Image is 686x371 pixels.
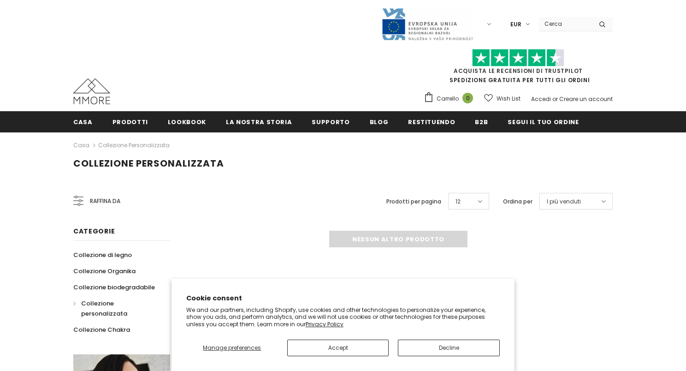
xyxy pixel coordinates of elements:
[73,267,136,275] span: Collezione Organika
[73,283,155,292] span: Collezione biodegradabile
[81,299,127,318] span: Collezione personalizzata
[98,141,170,149] a: Collezione personalizzata
[186,340,278,356] button: Manage preferences
[510,20,521,29] span: EUR
[73,247,132,263] a: Collezione di legno
[226,118,292,126] span: La nostra storia
[73,251,132,259] span: Collezione di legno
[559,95,613,103] a: Creare un account
[424,53,613,84] span: SPEDIZIONE GRATUITA PER TUTTI GLI ORDINI
[370,111,389,132] a: Blog
[475,111,488,132] a: B2B
[112,111,148,132] a: Prodotti
[547,197,581,206] span: I più venduti
[381,7,473,41] img: Javni Razpis
[370,118,389,126] span: Blog
[472,49,564,67] img: Fidati di Pilot Stars
[312,118,349,126] span: supporto
[186,306,500,328] p: We and our partners, including Shopify, use cookies and other technologies to personalize your ex...
[73,295,160,322] a: Collezione personalizzata
[408,118,455,126] span: Restituendo
[475,118,488,126] span: B2B
[531,95,551,103] a: Accedi
[408,111,455,132] a: Restituendo
[73,263,136,279] a: Collezione Organika
[484,90,520,107] a: Wish List
[381,20,473,28] a: Javni Razpis
[73,157,224,170] span: Collezione personalizzata
[73,118,93,126] span: Casa
[455,197,461,206] span: 12
[454,67,583,75] a: Acquista le recensioni di TrustPilot
[287,340,389,356] button: Accept
[398,340,500,356] button: Decline
[203,344,261,352] span: Manage preferences
[462,93,473,103] span: 0
[306,320,343,328] a: Privacy Policy
[186,293,500,303] h2: Cookie consent
[424,92,478,106] a: Carrello 0
[503,197,532,206] label: Ordina per
[437,94,459,103] span: Carrello
[312,111,349,132] a: supporto
[73,227,115,236] span: Categorie
[73,322,130,338] a: Collezione Chakra
[497,94,520,103] span: Wish List
[508,118,579,126] span: Segui il tuo ordine
[73,111,93,132] a: Casa
[73,78,110,104] img: Casi MMORE
[539,17,592,30] input: Search Site
[226,111,292,132] a: La nostra storia
[508,111,579,132] a: Segui il tuo ordine
[386,197,441,206] label: Prodotti per pagina
[73,325,130,334] span: Collezione Chakra
[552,95,558,103] span: or
[73,279,155,295] a: Collezione biodegradabile
[112,118,148,126] span: Prodotti
[90,196,120,206] span: Raffina da
[168,118,206,126] span: Lookbook
[73,140,89,151] a: Casa
[168,111,206,132] a: Lookbook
